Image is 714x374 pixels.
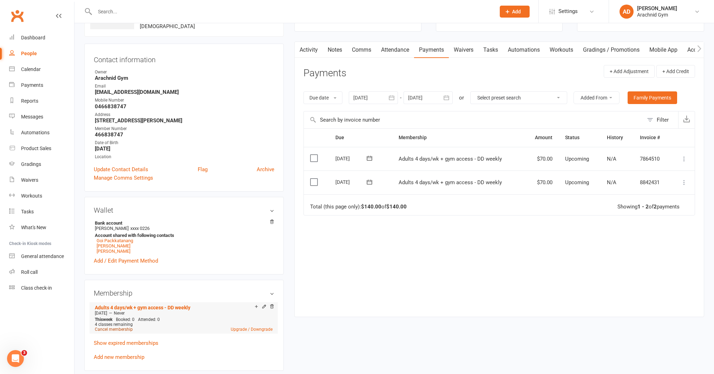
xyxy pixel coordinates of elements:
a: Archive [257,165,274,174]
td: $70.00 [524,147,559,171]
div: [DATE] [335,176,368,187]
div: Class check-in [21,285,52,291]
div: Reports [21,98,38,104]
div: Location [95,154,274,160]
a: Messages [9,109,74,125]
a: Upgrade / Downgrade [231,327,273,332]
div: Filter [657,116,669,124]
strong: 0466838747 [95,103,274,110]
iframe: Intercom live chat [7,350,24,367]
div: Arachnid Gym [637,12,677,18]
div: Date of Birth [95,140,274,146]
a: Goi Packkatanang [97,238,133,243]
button: Filter [643,111,678,128]
a: Product Sales [9,141,74,156]
button: Due date [303,91,342,104]
strong: $140.00 [361,204,381,210]
button: Add [500,6,530,18]
div: Payments [21,82,43,88]
a: Class kiosk mode [9,280,74,296]
th: Amount [524,129,559,147]
th: History [601,129,633,147]
a: Automations [9,125,74,141]
a: Update Contact Details [94,165,148,174]
span: xxxx 0226 [130,226,150,231]
a: Waivers [449,42,478,58]
a: Family Payments [628,91,677,104]
th: Invoice # [634,129,671,147]
div: Automations [21,130,50,135]
td: $70.00 [524,170,559,194]
a: [PERSON_NAME] [97,243,130,249]
div: Tasks [21,209,34,214]
div: Calendar [21,66,41,72]
a: Automations [503,42,545,58]
li: [PERSON_NAME] [94,219,274,255]
div: Messages [21,114,43,120]
a: Show expired memberships [94,340,158,346]
div: Mobile Number [95,97,274,104]
a: Reports [9,93,74,109]
strong: 466838747 [95,131,274,138]
td: 8842431 [634,170,671,194]
button: + Add Adjustment [604,65,655,78]
a: Attendance [376,42,414,58]
button: + Add Credit [656,65,695,78]
a: Cancel membership [95,327,133,332]
div: — [93,310,274,316]
a: Calendar [9,62,74,77]
a: Payments [9,77,74,93]
a: Add / Edit Payment Method [94,257,158,265]
div: Roll call [21,269,38,275]
div: or [459,93,464,102]
button: Added From [574,91,620,104]
input: Search by invoice number [304,111,643,128]
a: Payments [414,42,449,58]
a: Workouts [9,188,74,204]
div: Dashboard [21,35,45,40]
a: Tasks [478,42,503,58]
th: Due [329,129,392,147]
span: [DEMOGRAPHIC_DATA] [140,23,195,30]
div: [PERSON_NAME] [637,5,677,12]
span: Never [114,311,125,316]
span: Booked: 0 [116,317,135,322]
span: Adults 4 days/wk + gym access - DD weekly [399,156,502,162]
a: Flag [198,165,208,174]
strong: 2 [654,204,657,210]
div: Address [95,111,274,118]
a: Comms [347,42,376,58]
span: Add [512,9,521,14]
span: Adults 4 days/wk + gym access - DD weekly [399,179,502,186]
a: Add new membership [94,354,144,360]
div: General attendance [21,253,64,259]
strong: [STREET_ADDRESS][PERSON_NAME] [95,117,274,124]
span: N/A [607,156,616,162]
a: Workouts [545,42,578,58]
h3: Wallet [94,206,274,214]
strong: Bank account [95,220,271,226]
a: Gradings [9,156,74,172]
div: Email [95,83,274,90]
span: [DATE] [95,311,107,316]
div: week [93,317,114,322]
div: Showing of payments [617,204,680,210]
a: People [9,46,74,62]
a: Mobile App [644,42,682,58]
a: Clubworx [8,7,26,25]
th: Membership [392,129,524,147]
div: Total (this page only): of [310,204,407,210]
span: Settings [558,4,578,19]
span: Upcoming [565,179,589,186]
h3: Contact information [94,53,274,64]
div: People [21,51,37,56]
a: Roll call [9,264,74,280]
span: This [95,317,103,322]
span: 4 classes remaining [95,322,133,327]
div: AD [620,5,634,19]
th: Status [559,129,601,147]
a: General attendance kiosk mode [9,249,74,264]
div: Workouts [21,193,42,199]
input: Search... [93,7,491,17]
strong: [DATE] [95,146,274,152]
